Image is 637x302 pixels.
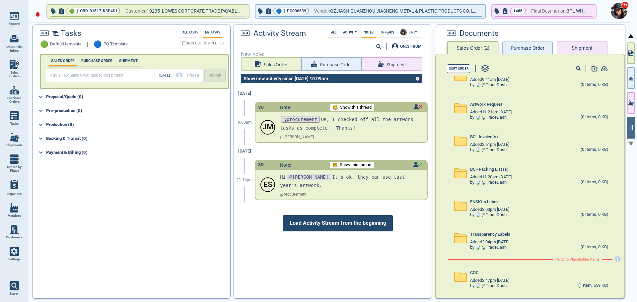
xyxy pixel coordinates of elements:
span: Sales Orders [5,71,23,78]
span: Note: [280,105,291,110]
span: Default template [50,42,82,47]
span: @ [PERSON_NAME] [280,135,314,140]
span: Added 2:47pm [DATE] [470,278,509,283]
span: 9:00am [238,120,252,125]
img: Avatar [476,283,480,288]
img: add-document [592,66,598,72]
span: | [77,8,78,14]
span: Activity Stream [253,29,306,38]
span: New note: [241,51,425,57]
label: SALES ORDER [49,59,77,63]
img: menu_icon [10,111,19,120]
div: J M [261,121,274,134]
span: Search [9,292,20,296]
div: Payment & Billing (0) [46,147,229,158]
div: by @ TradeDash [470,283,507,288]
span: Transparency Labels [470,232,510,237]
span: Customer: [125,7,147,15]
span: 🔵 [94,40,102,48]
button: Sales Order (2) [447,41,498,54]
img: menu_icon [10,154,19,164]
span: QZJIASH-QUANZHOU JIASHENG METAL & PLASTIC PRODUCTS CO. LTD. [330,7,477,15]
span: Artwork Request [470,102,502,107]
img: menu_icon [10,60,19,69]
label: Notes [362,30,376,34]
img: Tiger_Face [333,105,338,110]
span: Sales Order [264,61,287,69]
span: Orders by Phase [5,165,23,173]
div: (0 Items, 0 KB) [581,147,608,152]
span: BC - Packing List (s) [470,167,509,172]
div: by @ TradeDash [470,148,507,152]
div: (0 Items, 0 KB) [581,245,608,250]
span: PO000639 [287,8,306,14]
label: PURCHASE ORDER [79,59,114,63]
div: SO [258,105,264,110]
span: Final Destination: [531,7,567,15]
img: Avatar [400,29,407,35]
span: Added 9:41am [DATE] [470,77,509,82]
span: Purchase Orders [5,96,23,104]
span: Show this thread [340,105,372,110]
div: (1 Item, 559 KB) [578,283,608,288]
span: Note: [280,162,291,168]
span: 🟢 [40,40,48,48]
img: menu_icon [10,247,19,256]
div: (0 Items, 0 KB) [581,180,608,185]
span: Expenses [7,192,22,196]
div: Production (0) [46,119,229,130]
div: Booking & Transit (0) [46,133,229,144]
label: All [329,30,338,34]
span: Tasks [61,29,81,38]
p: OK, I checked off all the artwork tasks as complete. Thanks! [280,115,417,132]
span: PO Template [104,42,128,47]
span: Shipments [6,143,23,147]
div: (0 Items, 0 KB) [581,82,608,88]
span: Shipment [387,61,406,69]
img: menu_icon [10,203,19,212]
img: menu_icon [10,86,19,95]
div: ONLY FROM [400,44,422,48]
div: by @ TradeDash [470,180,507,185]
span: Phase [187,73,199,78]
span: | [284,8,285,14]
span: LOWES CORPORATE TRADE PAYABLES [162,8,243,14]
span: Purchase Order [320,61,352,69]
img: Avatar [611,3,627,19]
img: Tiger_Face [332,162,338,168]
input: Add a new Sales Order task to this project [47,70,155,81]
span: 9+ [621,2,629,8]
img: unread icon [413,162,422,167]
span: Settings [8,257,21,261]
div: Pre-production (0) [46,105,229,116]
button: 🔵|PO000639Vendor:QZJIASH-QUANZHOU JIASHENG METAL & PLASTIC PRODUCTS CO. LTD. [255,5,486,18]
span: Added 11:20pm [DATE] [470,175,512,180]
span: Reports [9,22,20,26]
button: Purchase Order [502,41,553,54]
span: @procurement [281,116,320,123]
span: COC [470,271,478,275]
img: diamond [36,12,40,17]
span: 3PL WHSE [567,7,588,15]
span: 10235 [147,7,162,15]
span: BC - Invoice(s) [470,135,498,140]
div: [DATE] [235,145,255,158]
div: Show new activity since [DATE] 10:09am [241,76,331,81]
span: Added 2:51pm [DATE] [470,142,509,147]
span: Added 2:03pm [DATE] [470,207,509,212]
img: Avatar [476,148,480,152]
span: Added 2:04pm [DATE] [470,240,509,245]
button: Shipment [557,41,607,54]
span: FNSKUs Labels [470,200,500,205]
span: ONLY [407,30,419,34]
label: SHIPMENT [117,59,140,63]
button: Sort Order [447,64,470,73]
span: INCLUDE COMPLETED [187,42,224,45]
span: [DATE] [159,74,170,78]
button: Purchase Order [301,57,362,71]
img: Avatar [476,115,480,120]
span: Show this thread [340,162,371,167]
img: add-document [601,66,608,71]
img: menu_icon [10,11,19,21]
span: @[PERSON_NAME] [287,174,331,180]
